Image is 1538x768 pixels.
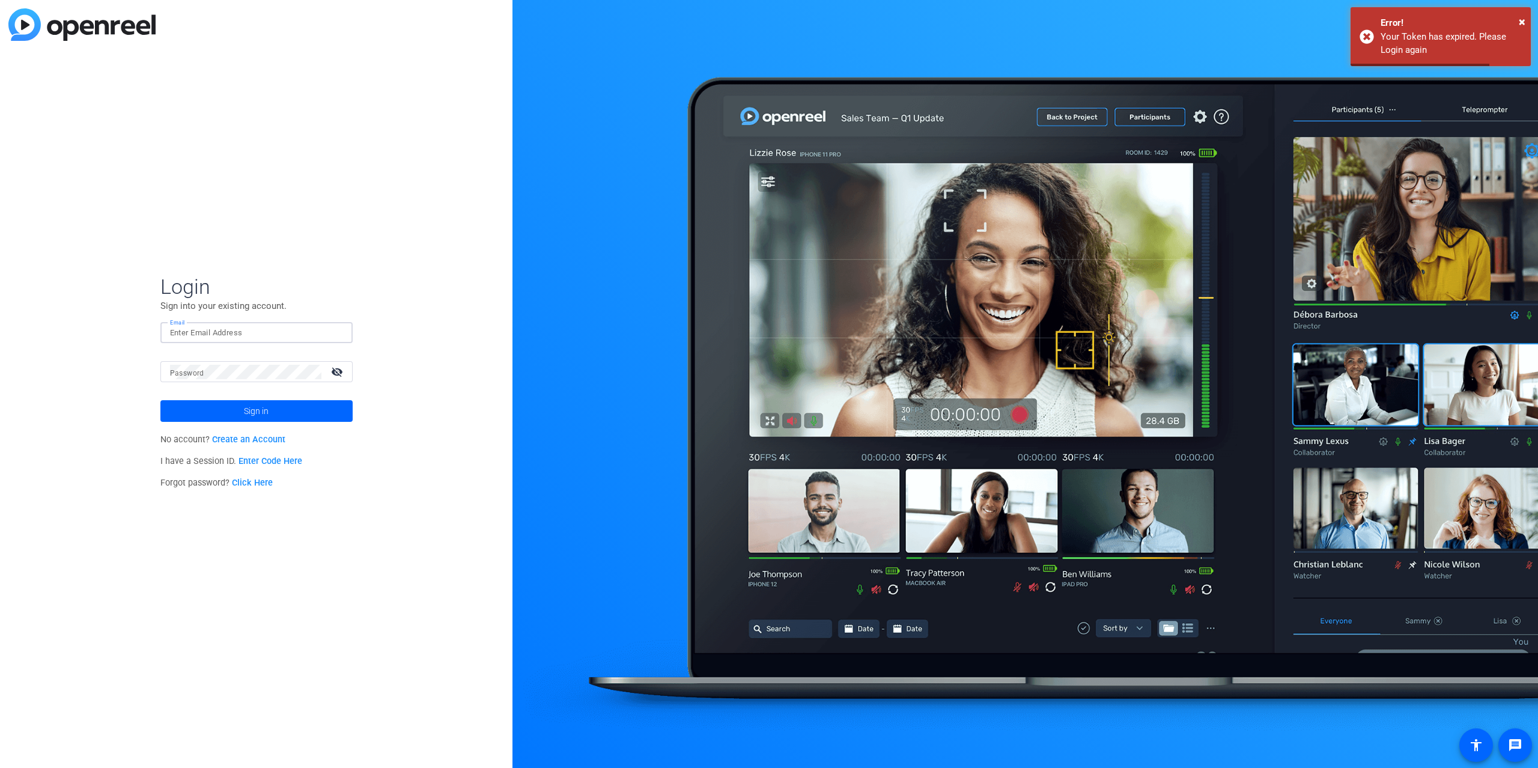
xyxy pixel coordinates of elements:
[160,274,353,299] span: Login
[239,456,302,466] a: Enter Code Here
[1469,738,1483,752] mat-icon: accessibility
[160,434,286,445] span: No account?
[160,400,353,422] button: Sign in
[244,396,269,426] span: Sign in
[232,478,273,488] a: Click Here
[1381,16,1522,30] div: Error!
[160,456,303,466] span: I have a Session ID.
[1381,30,1522,57] div: Your Token has expired. Please Login again
[212,434,285,445] a: Create an Account
[170,369,204,377] mat-label: Password
[1508,738,1522,752] mat-icon: message
[160,478,273,488] span: Forgot password?
[170,326,343,340] input: Enter Email Address
[1519,14,1525,29] span: ×
[1519,13,1525,31] button: Close
[8,8,156,41] img: blue-gradient.svg
[324,363,353,380] mat-icon: visibility_off
[160,299,353,312] p: Sign into your existing account.
[170,319,185,326] mat-label: Email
